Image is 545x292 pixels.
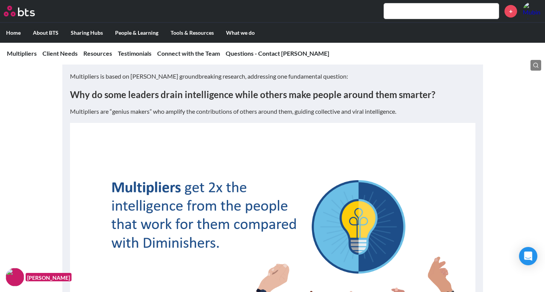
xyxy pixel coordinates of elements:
strong: Why do some leaders drain intelligence while others make people around them smarter? [70,89,435,100]
label: People & Learning [109,23,164,43]
a: Go home [4,6,49,16]
label: Sharing Hubs [65,23,109,43]
a: Client Needs [42,50,78,57]
div: Open Intercom Messenger [519,247,537,265]
label: About BTS [27,23,65,43]
img: BTS Logo [4,6,35,16]
a: Testimonials [118,50,151,57]
label: What we do [220,23,261,43]
a: Multipliers [7,50,37,57]
p: Multipliers is based on [PERSON_NAME] groundbreaking research, addressing one fundamental question: [70,72,475,81]
a: Connect with the Team [157,50,220,57]
img: Mubin Al Rashid [523,2,541,20]
a: Questions - Contact [PERSON_NAME] [226,50,329,57]
figcaption: [PERSON_NAME] [26,273,72,282]
label: Tools & Resources [164,23,220,43]
a: Resources [83,50,112,57]
img: F [6,268,24,286]
p: Multipliers are “genius makers” who amplify the contributions of others around them, guiding coll... [70,107,475,116]
a: + [504,5,517,18]
a: Profile [523,2,541,20]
